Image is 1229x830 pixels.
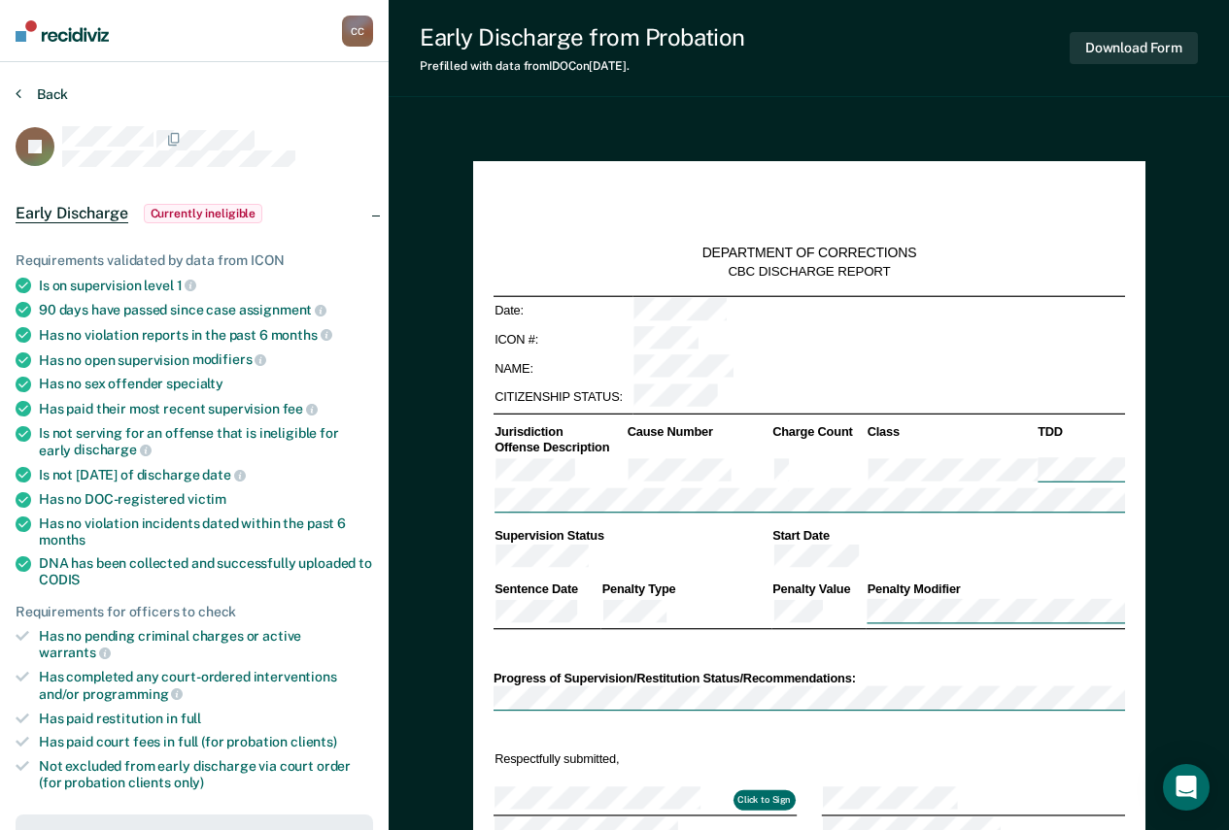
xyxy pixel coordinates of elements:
[16,85,68,103] button: Back
[493,354,632,383] td: NAME:
[342,16,373,47] button: CC
[177,278,197,293] span: 1
[39,351,373,369] div: Has no open supervision
[83,686,183,702] span: programming
[39,628,373,661] div: Has no pending criminal charges or active
[728,263,890,280] div: CBC DISCHARGE REPORT
[181,711,201,726] span: full
[239,302,326,317] span: assignment
[493,424,626,441] th: Jurisdiction
[1036,424,1124,441] th: TDD
[1070,32,1198,64] button: Download Form
[192,351,267,367] span: modifiers
[290,734,337,749] span: clients)
[600,581,771,598] th: Penalty Type
[188,491,226,507] span: victim
[39,466,373,483] div: Is not [DATE] of discharge
[39,376,373,392] div: Has no sex offender
[74,442,152,457] span: discharge
[866,581,1125,598] th: Penalty Modifier
[39,425,373,458] div: Is not serving for an offense that is ineligible for early
[493,527,770,544] th: Supervision Status
[166,376,223,391] span: specialty
[39,326,373,344] div: Has no violation reports in the past 6
[39,758,373,791] div: Not excluded from early discharge via court order (for probation clients
[39,572,80,587] span: CODIS
[493,325,632,354] td: ICON #:
[39,645,111,660] span: warrants
[39,669,373,702] div: Has completed any court-ordered interventions and/or
[770,581,865,598] th: Penalty Value
[271,327,332,343] span: months
[39,277,373,294] div: Is on supervision level
[493,749,796,768] td: Respectfully submitted,
[342,16,373,47] div: C C
[174,775,204,790] span: only)
[283,401,318,416] span: fee
[39,555,373,588] div: DNA has been collected and successfully uploaded to
[493,581,600,598] th: Sentence Date
[770,527,1124,544] th: Start Date
[39,515,373,548] div: Has no violation incidents dated within the past 6
[733,790,795,810] button: Click to Sign
[493,670,1124,686] div: Progress of Supervision/Restitution Status/Recommendations:
[39,400,373,417] div: Has paid their most recent supervision
[202,467,245,482] span: date
[493,382,632,412] td: CITIZENSHIP STATUS:
[770,424,865,441] th: Charge Count
[493,296,632,325] td: Date:
[39,734,373,750] div: Has paid court fees in full (for probation
[39,491,373,508] div: Has no DOC-registered
[144,204,263,223] span: Currently ineligible
[626,424,770,441] th: Cause Number
[16,204,128,223] span: Early Discharge
[16,252,373,269] div: Requirements validated by data from ICON
[39,532,85,548] span: months
[420,59,745,73] div: Prefilled with data from IDOC on [DATE] .
[39,301,373,318] div: 90 days have passed since case
[701,245,916,262] div: DEPARTMENT OF CORRECTIONS
[493,440,626,456] th: Offense Description
[16,20,109,42] img: Recidiviz
[866,424,1037,441] th: Class
[39,711,373,727] div: Has paid restitution in
[1163,764,1210,811] div: Open Intercom Messenger
[420,23,745,51] div: Early Discharge from Probation
[16,604,373,620] div: Requirements for officers to check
